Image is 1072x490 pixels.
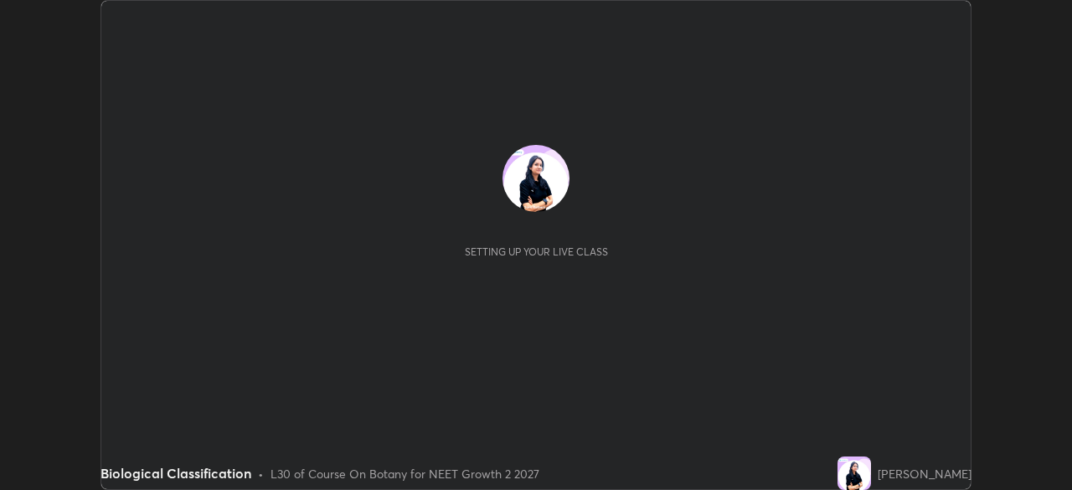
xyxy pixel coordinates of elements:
[502,145,569,212] img: 78eb7e52afb6447b95302e0b8cdd5389.jpg
[465,245,608,258] div: Setting up your live class
[100,463,251,483] div: Biological Classification
[271,465,539,482] div: L30 of Course On Botany for NEET Growth 2 2027
[878,465,971,482] div: [PERSON_NAME]
[837,456,871,490] img: 78eb7e52afb6447b95302e0b8cdd5389.jpg
[258,465,264,482] div: •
